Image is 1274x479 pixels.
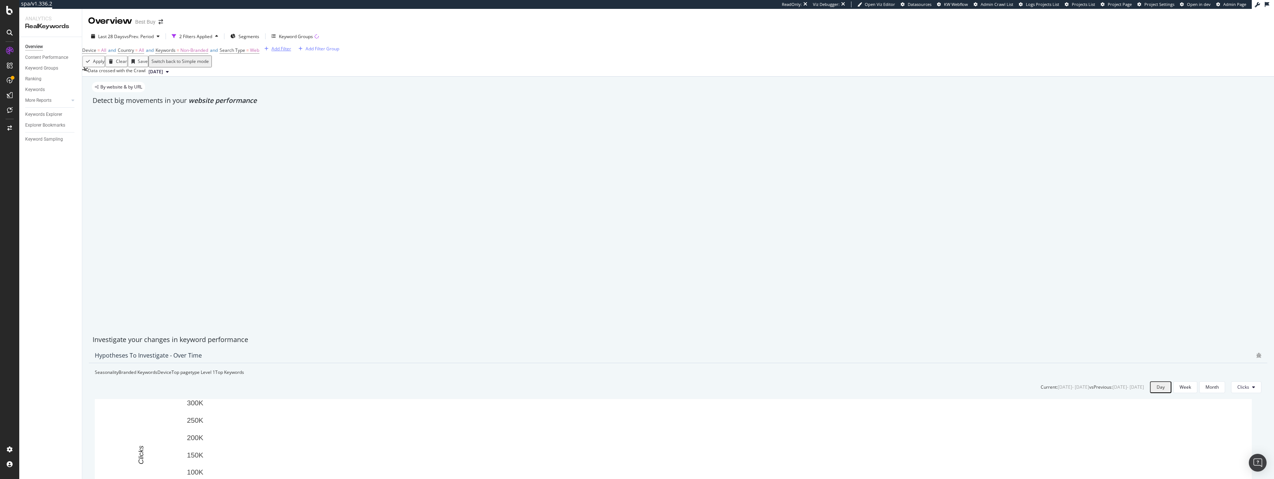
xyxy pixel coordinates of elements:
[187,434,204,442] text: 200K
[25,43,77,51] a: Overview
[1231,381,1261,393] button: Clicks
[25,135,63,143] div: Keyword Sampling
[220,47,245,53] span: Search Type
[169,30,221,42] button: 2 Filters Applied
[25,97,69,104] a: More Reports
[25,64,77,72] a: Keyword Groups
[100,85,142,89] span: By website & by URL
[25,22,76,31] div: RealKeywords
[1058,384,1089,390] div: [DATE] - [DATE]
[1205,384,1219,390] div: Month
[25,121,65,129] div: Explorer Bookmarks
[146,67,172,76] button: [DATE]
[25,54,77,61] a: Content Performance
[95,352,202,359] div: Hypotheses to Investigate - Over Time
[1144,1,1174,7] span: Project Settings
[1180,384,1191,390] div: Week
[118,47,134,53] span: Country
[171,369,215,375] div: Top pagetype Level 1
[156,47,176,53] span: Keywords
[151,59,209,64] div: Switch back to Simple mode
[25,111,77,118] a: Keywords Explorer
[25,64,58,72] div: Keyword Groups
[25,15,76,22] div: Analytics
[135,47,138,53] span: =
[187,416,204,424] text: 250K
[1065,1,1095,7] a: Projects List
[25,75,77,83] a: Ranking
[25,111,62,118] div: Keywords Explorer
[105,56,128,67] button: Clear
[937,1,968,7] a: KW Webflow
[1019,1,1059,7] a: Logs Projects List
[187,399,204,407] text: 300K
[146,47,154,53] span: and
[187,451,204,459] text: 150K
[159,19,163,24] div: arrow-right-arrow-left
[98,33,124,40] span: Last 28 Days
[1137,1,1174,7] a: Project Settings
[1072,1,1095,7] span: Projects List
[108,47,116,53] span: and
[1249,454,1267,472] div: Open Intercom Messenger
[865,1,895,7] span: Open Viz Editor
[128,56,149,67] button: Save
[1113,384,1144,390] div: [DATE] - [DATE]
[189,96,257,105] span: website performance
[1199,381,1225,393] button: Month
[1101,1,1132,7] a: Project Page
[187,468,204,476] text: 100K
[177,47,179,53] span: =
[157,369,171,375] div: Device
[88,15,132,27] div: Overview
[25,97,51,104] div: More Reports
[101,47,106,53] span: All
[306,46,339,52] div: Add Filter Group
[782,1,802,7] div: ReadOnly:
[210,47,218,53] span: and
[149,68,163,75] span: 2025 Aug. 12th
[25,86,77,94] a: Keywords
[25,121,77,129] a: Explorer Bookmarks
[1173,381,1197,393] button: Week
[93,335,1264,345] div: Investigate your changes in keyword performance
[215,369,244,375] div: Top Keywords
[82,56,105,67] button: Apply
[1256,353,1261,358] div: bug
[813,1,840,7] div: Viz Debugger:
[269,30,322,42] button: Keyword Groups
[293,45,341,52] button: Add Filter Group
[239,33,259,40] span: Segments
[25,43,43,51] div: Overview
[227,30,262,42] button: Segments
[138,59,148,64] div: Save
[1150,381,1171,393] button: Day
[1237,384,1249,390] span: Clicks
[88,67,146,76] div: Data crossed with the Crawl
[116,59,127,64] div: Clear
[1041,384,1058,390] div: Current:
[25,86,45,94] div: Keywords
[1216,1,1246,7] a: Admin Page
[124,33,154,40] span: vs Prev. Period
[908,1,931,7] span: Datasources
[180,47,208,53] span: Non-Branded
[88,30,163,42] button: Last 28 DaysvsPrev. Period
[981,1,1013,7] span: Admin Crawl List
[1223,1,1246,7] span: Admin Page
[1187,1,1211,7] span: Open in dev
[97,47,100,53] span: =
[139,47,144,53] span: All
[135,18,156,26] div: Best Buy
[901,1,931,7] a: Datasources
[93,59,104,64] div: Apply
[25,54,68,61] div: Content Performance
[974,1,1013,7] a: Admin Crawl List
[82,47,96,53] span: Device
[119,369,157,375] div: Branded Keywords
[92,82,145,92] div: legacy label
[1108,1,1132,7] span: Project Page
[95,369,119,375] div: Seasonality
[1180,1,1211,7] a: Open in dev
[250,47,259,53] span: Web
